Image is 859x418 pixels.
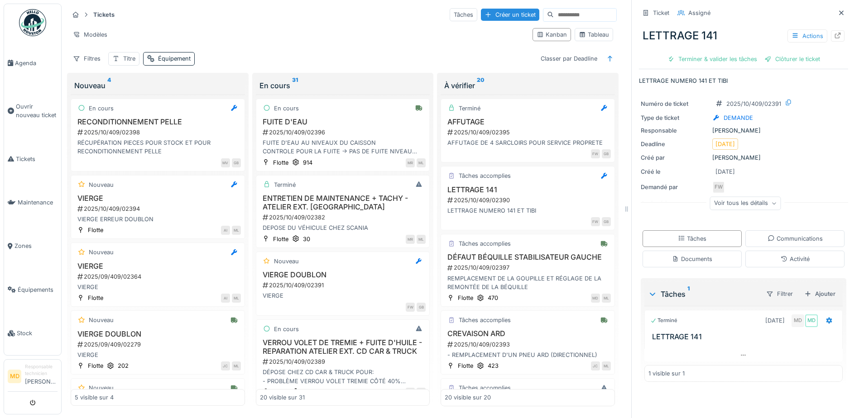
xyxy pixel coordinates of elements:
div: À vérifier [444,80,611,91]
div: ML [232,361,241,370]
div: RÉCUPÉRATION PIECES POUR STOCK ET POUR RECONDITIONNEMENT PELLE [75,138,241,156]
h3: LETTRAGE 141 [652,332,839,341]
sup: 20 [477,80,485,91]
div: Flotte [273,388,288,396]
div: LETTRAGE 141 [639,24,848,47]
div: MR [406,388,415,397]
span: Maintenance [18,198,58,207]
div: AI [221,226,230,235]
h3: FUITE D'EAU [260,118,426,126]
div: Communications [768,234,823,243]
a: MD Responsable technicien[PERSON_NAME] [8,363,58,392]
div: JC [591,361,600,370]
h3: AFFUTAGE [445,118,611,126]
h3: VERROU VOLET DE TREMIE + FUITE D'HUILE - REPARATION ATELIER EXT. CD CAR & TRUCK [260,338,426,356]
div: Flotte [273,158,288,167]
div: VIERGE ERREUR DOUBLON [75,215,241,223]
div: DEPOSE DU VÉHICULE CHEZ SCANIA [260,223,426,232]
div: AI [221,294,230,303]
div: Tâches accomplies [459,171,511,180]
div: Nouveau [89,384,114,392]
div: Flotte [88,361,103,370]
div: Nouveau [89,248,114,256]
div: Tableau [579,30,609,39]
div: Nouveau [89,316,114,324]
div: Flotte [88,226,103,234]
div: DÉPOSE CHEZ CD CAR & TRUCK POUR: - PROBLÈME VERROU VOLET TREMIE CÔTÉ 40% - FUITE D'HUILE RACCORD ... [260,368,426,385]
div: Tâches [648,289,758,299]
div: Clôturer le ticket [761,53,824,65]
div: Tâches accomplies [459,316,511,324]
div: 133 [303,388,312,396]
div: DEMANDE [724,114,753,122]
div: Tâches accomplies [459,384,511,392]
span: Stock [17,329,58,337]
div: [DATE] [715,140,735,148]
div: ML [417,235,426,244]
div: Numéro de ticket [641,100,709,108]
div: 2025/10/409/02396 [262,128,426,137]
div: GB [417,303,426,312]
div: Créé par [641,153,709,162]
div: Tâches accomplies [459,239,511,248]
div: [DATE] [765,316,785,325]
div: Documents [672,255,712,263]
div: En cours [89,104,114,113]
div: Créé le [641,167,709,176]
div: 202 [118,361,129,370]
div: Actions [787,29,827,43]
p: LETTRAGE NUMERO 141 ET TIBI [639,76,848,85]
div: REMPLACEMENT DE LA GOUPILLE ET RÉGLAGE DE LA REMONTÉE DE LA BÉQUILLE [445,274,611,291]
h3: DÉFAUT BÉQUILLE STABILISATEUR GAUCHE [445,253,611,261]
span: Tickets [16,155,58,163]
div: 914 [303,158,312,167]
div: 470 [488,294,498,302]
a: Équipements [4,268,61,311]
div: [PERSON_NAME] [641,126,846,135]
div: [PERSON_NAME] [641,153,846,162]
div: 20 visible sur 20 [445,393,491,402]
div: Flotte [273,235,288,243]
div: Flotte [458,294,473,302]
div: Filtres [69,52,105,65]
div: Classer par Deadline [537,52,601,65]
div: [DATE] [715,167,735,176]
h3: VIERGE [75,194,241,203]
div: Voir tous les détails [710,197,781,210]
div: 5 visible sur 4 [75,393,114,402]
div: Terminé [650,317,677,324]
div: VIERGE [75,283,241,291]
div: Type de ticket [641,114,709,122]
div: Ajouter [801,288,839,300]
div: Terminé [274,180,296,189]
div: 2025/10/409/02391 [726,100,781,108]
div: 423 [488,361,499,370]
div: MD [805,314,818,327]
div: JC [221,361,230,370]
h3: LETTRAGE 141 [445,185,611,194]
div: MD [792,314,804,327]
a: Tickets [4,137,61,180]
div: FW [406,303,415,312]
sup: 31 [292,80,298,91]
div: 2025/10/409/02393 [446,340,611,349]
div: - REMPLACEMENT D'UN PNEU ARD (DIRECTIONNEL) [445,351,611,359]
div: Flotte [88,294,103,302]
div: En cours [259,80,427,91]
div: VIERGE [260,291,426,300]
div: GB [602,149,611,158]
div: ML [232,294,241,303]
div: VIERGE [75,351,241,359]
div: 2025/10/409/02395 [446,128,611,137]
div: Kanban [537,30,567,39]
strong: Tickets [90,10,118,19]
sup: 4 [107,80,111,91]
div: En cours [274,325,299,333]
a: Maintenance [4,180,61,224]
h3: RECONDITIONNEMENT PELLE [75,118,241,126]
div: Créer un ticket [481,9,539,21]
h3: CREVAISON ARD [445,329,611,338]
div: Nouveau [274,257,299,266]
div: Tâches [450,8,477,21]
div: Filtrer [762,287,797,300]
